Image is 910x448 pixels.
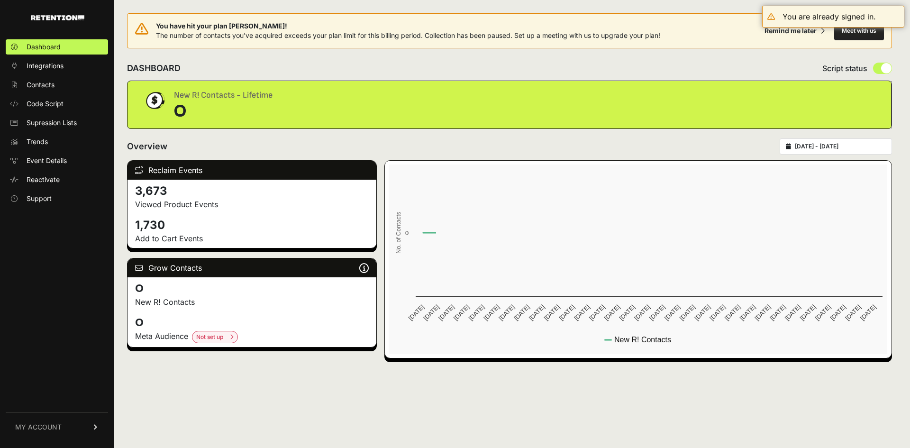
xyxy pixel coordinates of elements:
text: [DATE] [829,303,847,322]
span: Trends [27,137,48,146]
text: No. of Contacts [395,212,402,254]
a: Trends [6,134,108,149]
text: [DATE] [437,303,456,322]
text: [DATE] [693,303,712,322]
div: Grow Contacts [127,258,376,277]
a: Event Details [6,153,108,168]
button: Meet with us [834,21,884,40]
span: Integrations [27,61,64,71]
span: Supression Lists [27,118,77,128]
a: Supression Lists [6,115,108,130]
img: dollar-coin-05c43ed7efb7bc0c12610022525b4bbbb207c7efeef5aecc26f025e68dcafac9.png [143,89,166,112]
span: Code Script [27,99,64,109]
text: [DATE] [452,303,471,322]
img: Retention.com [31,15,84,20]
span: Support [27,194,52,203]
button: Remind me later [761,22,828,39]
text: [DATE] [709,303,727,322]
div: Remind me later [764,26,817,36]
h2: DASHBOARD [127,62,181,75]
text: [DATE] [407,303,426,322]
text: [DATE] [588,303,606,322]
text: [DATE] [528,303,546,322]
text: [DATE] [814,303,832,322]
text: [DATE] [543,303,561,322]
div: You are already signed in. [783,11,876,22]
text: [DATE] [844,303,863,322]
h4: 3,673 [135,183,369,199]
h4: 1,730 [135,218,369,233]
span: You have hit your plan [PERSON_NAME]! [156,21,660,31]
text: [DATE] [512,303,531,322]
text: 0 [405,229,409,237]
p: Viewed Product Events [135,199,369,210]
a: Reactivate [6,172,108,187]
div: 0 [174,102,273,121]
text: [DATE] [678,303,697,322]
text: [DATE] [618,303,637,322]
h2: Overview [127,140,167,153]
div: Reclaim Events [127,161,376,180]
span: Contacts [27,80,55,90]
text: [DATE] [663,303,682,322]
text: [DATE] [467,303,486,322]
a: Code Script [6,96,108,111]
span: Reactivate [27,175,60,184]
text: [DATE] [738,303,757,322]
text: [DATE] [723,303,742,322]
div: Meta Audience [135,330,369,343]
span: MY ACCOUNT [15,422,62,432]
text: [DATE] [603,303,621,322]
a: Integrations [6,58,108,73]
text: [DATE] [482,303,501,322]
text: [DATE] [783,303,802,322]
a: Contacts [6,77,108,92]
span: Dashboard [27,42,61,52]
text: [DATE] [558,303,576,322]
span: Script status [822,63,867,74]
text: [DATE] [769,303,787,322]
text: [DATE] [859,303,877,322]
text: [DATE] [498,303,516,322]
span: The number of contacts you've acquired exceeds your plan limit for this billing period. Collectio... [156,31,660,39]
h4: 0 [135,281,369,296]
span: Event Details [27,156,67,165]
text: [DATE] [799,303,817,322]
text: [DATE] [573,303,591,322]
text: [DATE] [422,303,441,322]
h4: 0 [135,315,369,330]
p: Add to Cart Events [135,233,369,244]
text: [DATE] [754,303,772,322]
text: New R! Contacts [614,336,671,344]
a: Support [6,191,108,206]
a: MY ACCOUNT [6,412,108,441]
text: [DATE] [633,303,652,322]
a: Dashboard [6,39,108,55]
div: New R! Contacts - Lifetime [174,89,273,102]
p: New R! Contacts [135,296,369,308]
text: [DATE] [648,303,666,322]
